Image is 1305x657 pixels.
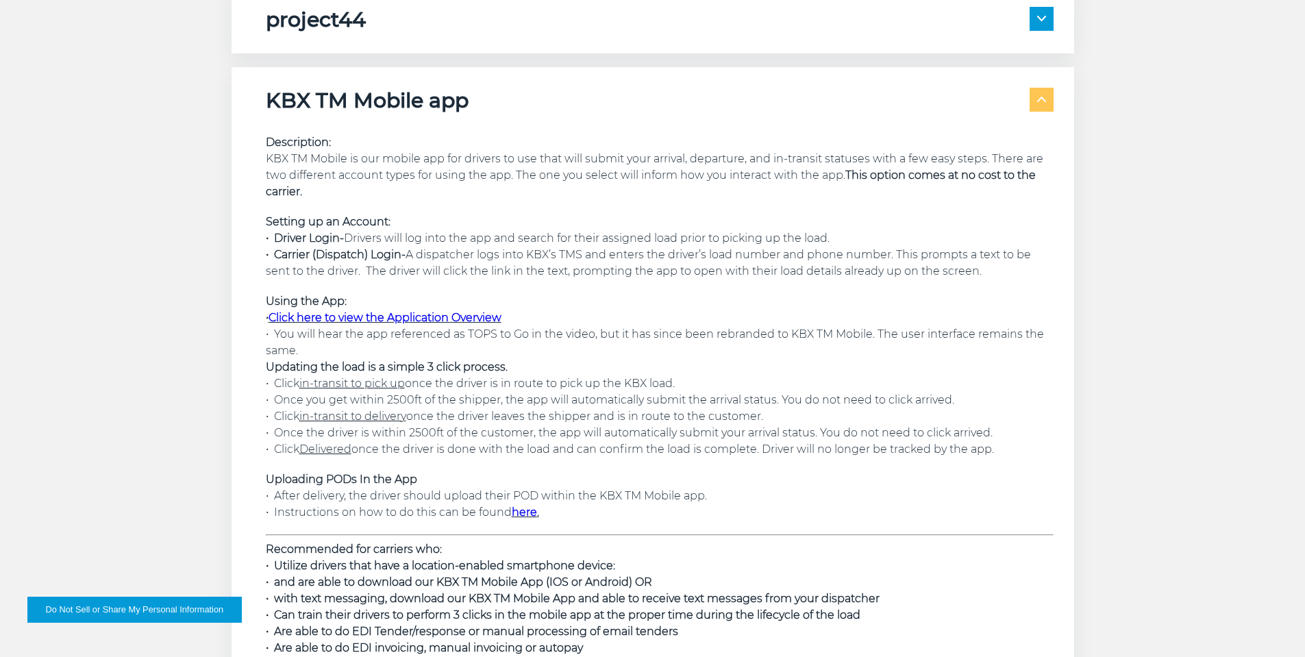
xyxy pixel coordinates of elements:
[266,88,469,114] h5: KBX TM Mobile app
[266,136,331,149] strong: Description:
[266,311,269,324] strong: •
[266,134,1054,200] p: KBX TM Mobile is our mobile app for drivers to use that will submit your arrival, departure, and ...
[266,248,406,261] strong: • Carrier (Dispatch) Login-
[266,295,347,308] strong: Using the App:
[512,506,539,519] strong: .
[266,641,583,654] span: • Are able to do EDI invoicing, manual invoicing or autopay
[266,471,1054,521] p: • After delivery, the driver should upload their POD within the KBX TM Mobile app. • Instructions...
[512,506,537,519] a: here
[269,311,501,324] a: Click here to view the Application Overview
[1236,591,1305,657] iframe: Chat Widget
[27,597,242,623] button: Do Not Sell or Share My Personal Information
[266,7,366,33] h5: project44
[1037,97,1046,102] img: arrow
[299,443,351,456] u: Delivered
[1037,16,1046,21] img: arrow
[266,473,417,486] span: Uploading PODs In the App
[266,360,508,373] strong: Updating the load is a simple 3 click process.
[266,608,860,621] span: • Can train their drivers to perform 3 clicks in the mobile app at the proper time during the lif...
[266,625,678,638] span: • Are able to do EDI Tender/response or manual processing of email tenders
[266,559,880,605] span: • Utilize drivers that have a location-enabled smartphone device: • and are able to download our ...
[266,293,1054,458] p: • You will hear the app referenced as TOPS to Go in the video, but it has since been rebranded to...
[266,543,442,556] strong: Recommended for carriers who:
[299,410,406,423] u: in-transit to delivery
[266,232,344,245] strong: • Driver Login-
[266,214,1054,280] p: Drivers will log into the app and search for their assigned load prior to picking up the load. A ...
[299,377,405,390] u: in-transit to pick up
[266,215,390,228] strong: Setting up an Account:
